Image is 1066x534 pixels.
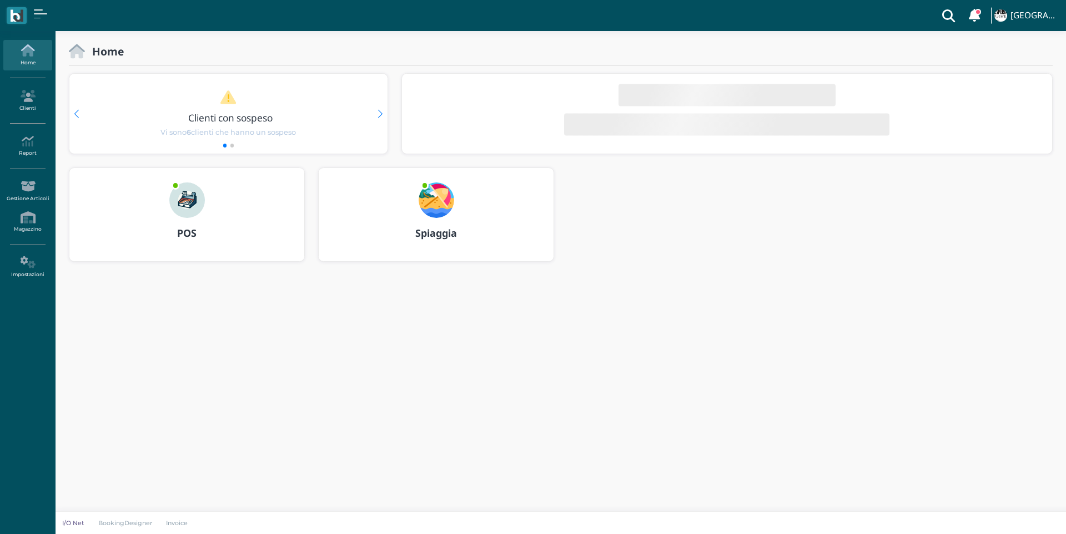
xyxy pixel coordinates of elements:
div: 1 / 2 [69,74,388,154]
h3: Clienti con sospeso [93,113,368,123]
b: 6 [187,128,191,136]
a: Clienti con sospeso Vi sono6clienti che hanno un sospeso [90,90,366,138]
a: Clienti [3,85,52,116]
img: logo [10,9,23,22]
span: Vi sono clienti che hanno un sospeso [160,127,296,138]
img: ... [169,182,205,218]
a: Impostazioni [3,252,52,282]
iframe: Help widget launcher [987,500,1057,525]
a: ... Spiaggia [318,167,554,275]
div: Next slide [378,110,383,118]
h2: Home [85,45,124,57]
b: POS [177,226,197,240]
a: Home [3,40,52,70]
img: ... [419,182,454,218]
b: Spiaggia [415,226,457,240]
a: ... POS [69,167,305,275]
img: ... [994,9,1007,22]
a: Report [3,131,52,161]
h4: [GEOGRAPHIC_DATA] [1010,11,1059,21]
a: Magazzino [3,207,52,237]
a: ... [GEOGRAPHIC_DATA] [993,2,1059,29]
a: Gestione Articoli [3,176,52,206]
div: Previous slide [74,110,79,118]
